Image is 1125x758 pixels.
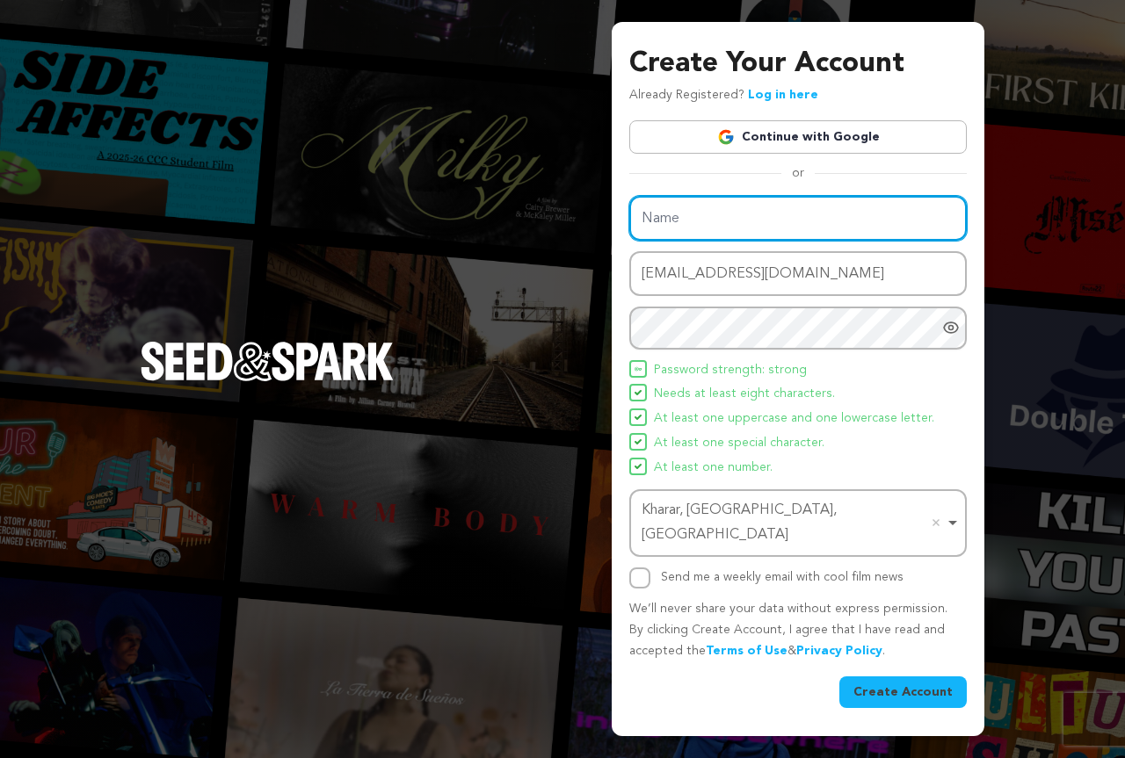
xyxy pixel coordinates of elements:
[654,408,934,430] span: At least one uppercase and one lowercase letter.
[661,571,904,583] label: Send me a weekly email with cool film news
[629,85,818,106] p: Already Registered?
[629,120,967,154] a: Continue with Google
[141,342,394,380] img: Seed&Spark Logo
[141,342,394,415] a: Seed&Spark Homepage
[748,89,818,101] a: Log in here
[635,438,642,445] img: Seed&Spark Icon
[654,384,835,405] span: Needs at least eight characters.
[942,319,960,336] a: Show password as plain text. Warning: this will display your password on the screen.
[654,458,773,479] span: At least one number.
[706,645,787,657] a: Terms of Use
[629,196,967,241] input: Name
[654,433,824,454] span: At least one special character.
[781,164,815,182] span: or
[629,251,967,296] input: Email address
[927,514,945,531] button: Remove item: 'ChIJkS6_51XlDzkR03UwQ5tA-w8'
[642,498,944,549] div: Kharar, [GEOGRAPHIC_DATA], [GEOGRAPHIC_DATA]
[629,599,967,661] p: We’ll never share your data without express permission. By clicking Create Account, I agree that ...
[635,365,642,372] img: Seed&Spark Icon
[796,645,882,657] a: Privacy Policy
[635,463,642,470] img: Seed&Spark Icon
[717,128,735,146] img: Google logo
[635,414,642,421] img: Seed&Spark Icon
[654,360,807,381] span: Password strength: strong
[635,389,642,396] img: Seed&Spark Icon
[629,43,967,85] h3: Create Your Account
[839,676,967,708] button: Create Account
